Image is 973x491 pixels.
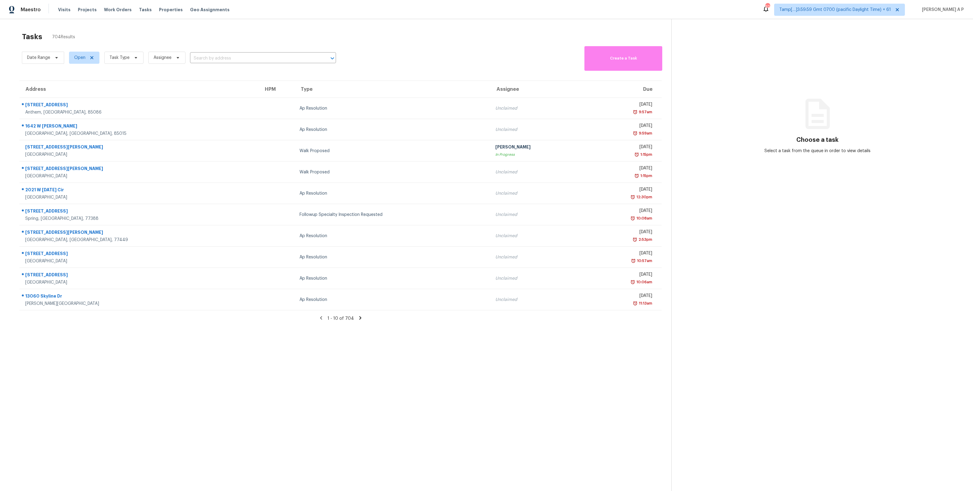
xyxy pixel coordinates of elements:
img: Overdue Alarm Icon [633,109,638,115]
div: [GEOGRAPHIC_DATA] [25,194,254,200]
div: [PERSON_NAME] [495,144,580,152]
div: 9:57am [638,109,652,115]
div: [DATE] [590,186,652,194]
div: [GEOGRAPHIC_DATA], [GEOGRAPHIC_DATA], 77449 [25,237,254,243]
div: 1:15pm [639,152,652,158]
th: Assignee [490,81,585,98]
span: Date Range [27,55,50,61]
div: [DATE] [590,101,652,109]
div: [STREET_ADDRESS][PERSON_NAME] [25,165,254,173]
div: [PERSON_NAME][GEOGRAPHIC_DATA] [25,301,254,307]
div: [GEOGRAPHIC_DATA] [25,173,254,179]
div: Unclaimed [495,105,580,111]
span: 704 Results [52,34,75,40]
div: Unclaimed [495,190,580,196]
div: Walk Proposed [300,169,486,175]
div: [DATE] [590,208,652,215]
div: Unclaimed [495,297,580,303]
div: [GEOGRAPHIC_DATA] [25,258,254,264]
img: Overdue Alarm Icon [630,194,635,200]
span: Properties [159,7,183,13]
span: Maestro [21,7,41,13]
img: Overdue Alarm Icon [634,173,639,179]
div: [DATE] [590,271,652,279]
img: Overdue Alarm Icon [632,237,637,243]
img: Overdue Alarm Icon [633,130,638,136]
div: 2:53pm [637,237,652,243]
span: Open [74,55,85,61]
div: Unclaimed [495,169,580,175]
div: Ap Resolution [300,254,486,260]
div: [STREET_ADDRESS][PERSON_NAME] [25,144,254,152]
div: [DATE] [590,293,652,300]
div: In Progress [495,152,580,158]
div: [STREET_ADDRESS] [25,251,254,258]
div: [STREET_ADDRESS] [25,208,254,216]
span: Projects [78,7,97,13]
div: Spring, [GEOGRAPHIC_DATA], 77388 [25,216,254,222]
img: Overdue Alarm Icon [631,258,636,264]
span: Geo Assignments [190,7,230,13]
div: [GEOGRAPHIC_DATA], [GEOGRAPHIC_DATA], 85015 [25,131,254,137]
span: [PERSON_NAME] A P [919,7,964,13]
div: [GEOGRAPHIC_DATA] [25,279,254,285]
div: Followup Specialty Inspection Requested [300,212,486,218]
div: [GEOGRAPHIC_DATA] [25,152,254,158]
button: Open [328,54,337,63]
div: [DATE] [590,229,652,237]
div: [STREET_ADDRESS] [25,272,254,279]
div: Walk Proposed [300,148,486,154]
div: [DATE] [590,144,652,152]
div: [DATE] [590,123,652,130]
div: 9:59am [638,130,652,136]
th: HPM [259,81,295,98]
div: [STREET_ADDRESS] [25,102,254,109]
div: 10:57am [636,258,652,264]
img: Overdue Alarm Icon [630,279,635,285]
th: Type [295,81,490,98]
div: Unclaimed [495,127,580,133]
span: Tasks [139,8,152,12]
div: Select a task from the queue in order to view details [745,148,891,154]
div: 11:13am [638,300,652,306]
div: [DATE] [590,250,652,258]
h2: Tasks [22,34,42,40]
div: Unclaimed [495,212,580,218]
img: Overdue Alarm Icon [633,300,638,306]
div: Ap Resolution [300,233,486,239]
div: 626 [765,4,770,10]
div: 1:15pm [639,173,652,179]
th: Address [19,81,259,98]
div: 2021 W [DATE] Cir [25,187,254,194]
div: Unclaimed [495,275,580,281]
span: Create a Task [587,55,659,62]
div: Unclaimed [495,233,580,239]
span: Tamp[…]3:59:59 Gmt 0700 (pacific Daylight Time) + 61 [779,7,891,13]
img: Overdue Alarm Icon [630,215,635,221]
input: Search by address [190,54,319,63]
img: Overdue Alarm Icon [634,152,639,158]
div: [STREET_ADDRESS][PERSON_NAME] [25,229,254,237]
div: 13060 Skyline Dr [25,293,254,301]
div: 1642 W [PERSON_NAME] [25,123,254,131]
div: Unclaimed [495,254,580,260]
div: Ap Resolution [300,275,486,281]
h3: Choose a task [796,137,839,143]
div: [DATE] [590,165,652,173]
button: Create a Task [584,46,662,71]
div: Ap Resolution [300,105,486,111]
div: 12:30pm [635,194,652,200]
th: Due [585,81,662,98]
span: 1 - 10 of 704 [327,316,354,321]
span: Visits [58,7,71,13]
span: Assignee [154,55,171,61]
div: Ap Resolution [300,297,486,303]
div: Ap Resolution [300,190,486,196]
div: Ap Resolution [300,127,486,133]
div: Anthem, [GEOGRAPHIC_DATA], 85086 [25,109,254,115]
span: Work Orders [104,7,132,13]
div: 10:08am [635,215,652,221]
div: 10:06am [635,279,652,285]
span: Task Type [109,55,130,61]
